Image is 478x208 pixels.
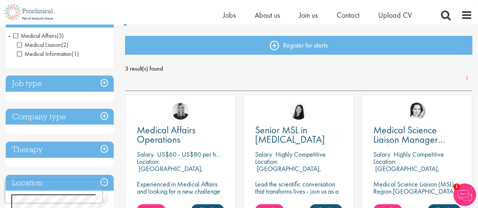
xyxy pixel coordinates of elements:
[255,150,272,159] span: Salary
[6,75,114,92] h3: Job type
[408,103,425,120] img: Greta Prestel
[255,123,325,146] span: Senior MSL in [MEDICAL_DATA]
[13,32,57,40] span: Medical Affairs
[137,164,203,180] p: [GEOGRAPHIC_DATA], [GEOGRAPHIC_DATA]
[378,10,412,20] a: Upload CV
[373,164,439,180] p: [GEOGRAPHIC_DATA], [GEOGRAPHIC_DATA]
[13,32,64,40] span: Medical Affairs
[223,10,236,20] a: Jobs
[17,50,72,58] span: Medical Information
[6,142,114,158] h3: Therapy
[461,74,472,83] a: 1
[137,125,224,144] a: Medical Affairs Operations
[453,183,460,190] span: 1
[394,150,444,159] p: Highly Competitive
[453,183,476,206] img: Chatbot
[61,41,68,49] span: (2)
[57,32,64,40] span: (3)
[373,125,461,144] a: Medical Science Liaison Manager (m/w/d) Nephrologie
[125,63,472,74] span: 3 result(s) found
[255,180,342,202] p: Lead the scientific conversation that transforms lives - join us as a Senior MSL in [MEDICAL_DATA].
[290,103,307,120] img: Numhom Sudsok
[255,164,321,180] p: [GEOGRAPHIC_DATA], [GEOGRAPHIC_DATA]
[137,157,160,166] span: Location:
[125,36,472,55] a: Register for alerts
[373,180,461,195] p: Medical Science Liaison (MSL) - Region [GEOGRAPHIC_DATA]
[275,150,326,159] p: Highly Competitive
[299,10,318,20] a: Join us
[8,30,11,41] span: -
[17,41,61,49] span: Medical Liaison
[137,123,195,146] span: Medical Affairs Operations
[373,150,390,159] span: Salary
[6,109,114,125] h3: Company type
[337,10,359,20] a: Contact
[255,125,342,144] a: Senior MSL in [MEDICAL_DATA]
[6,175,114,191] h3: Location
[17,50,79,58] span: Medical Information
[137,150,154,159] span: Salary
[172,103,189,120] img: Janelle Jones
[5,180,102,203] iframe: reCAPTCHA
[255,157,278,166] span: Location:
[72,50,79,58] span: (1)
[373,123,445,165] span: Medical Science Liaison Manager (m/w/d) Nephrologie
[157,150,224,159] p: US$60 - US$80 per hour
[17,41,68,49] span: Medical Liaison
[255,10,280,20] a: About us
[373,157,396,166] span: Location:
